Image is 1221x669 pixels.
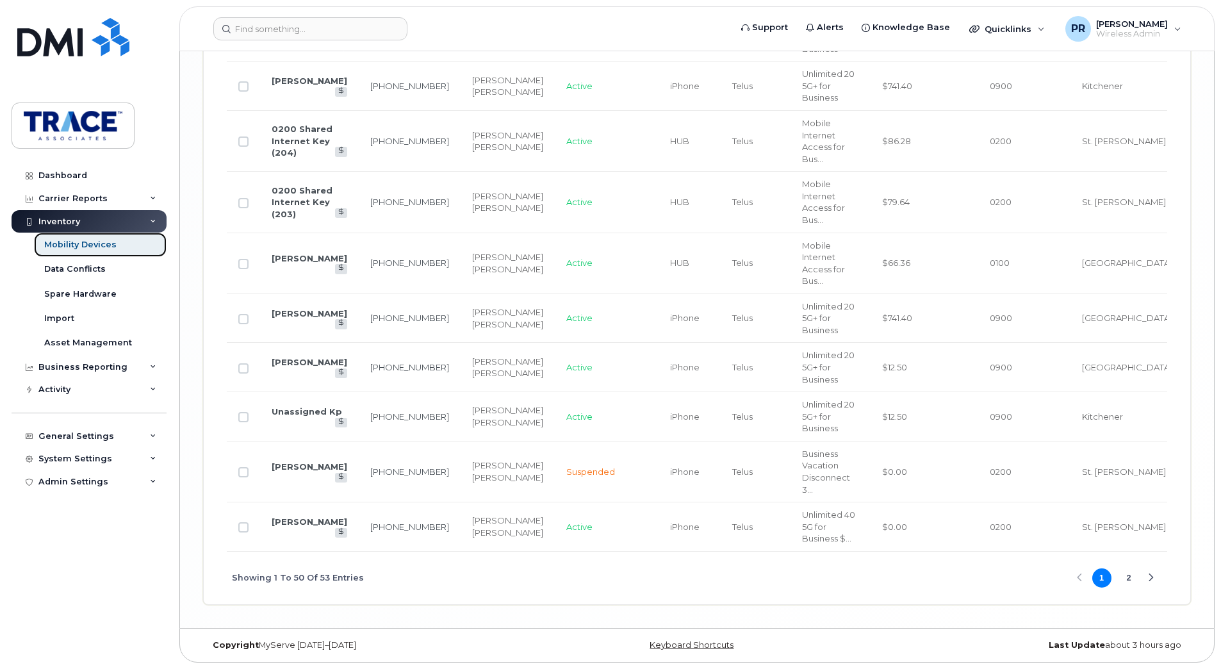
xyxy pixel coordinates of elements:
[335,368,347,378] a: View Last Bill
[232,568,364,588] span: Showing 1 To 50 Of 53 Entries
[335,418,347,427] a: View Last Bill
[1082,467,1166,477] span: St. [PERSON_NAME]
[670,467,700,477] span: iPhone
[990,313,1012,323] span: 0900
[472,515,543,527] div: [PERSON_NAME]
[1082,258,1172,268] span: [GEOGRAPHIC_DATA]
[990,467,1012,477] span: 0200
[797,15,853,40] a: Alerts
[335,319,347,329] a: View Last Bill
[802,240,845,286] span: Mobile Internet Access for Business
[817,21,844,34] span: Alerts
[1082,362,1172,372] span: [GEOGRAPHIC_DATA]
[335,147,347,156] a: View Last Bill
[732,258,753,268] span: Telus
[472,129,543,142] div: [PERSON_NAME]
[472,251,543,263] div: [PERSON_NAME]
[1092,568,1111,588] button: Page 1
[472,527,543,539] div: [PERSON_NAME]
[985,24,1031,34] span: Quicklinks
[802,20,855,54] span: Unlimited 20 5G+ for Business
[650,640,733,650] a: Keyboard Shortcuts
[990,258,1010,268] span: 0100
[472,190,543,202] div: [PERSON_NAME]
[472,202,543,214] div: [PERSON_NAME]
[566,258,593,268] span: Active
[882,258,910,268] span: $66.36
[370,258,449,268] a: [PHONE_NUMBER]
[670,197,689,207] span: HUB
[670,522,700,532] span: iPhone
[1071,21,1085,37] span: PR
[670,313,700,323] span: iPhone
[472,141,543,153] div: [PERSON_NAME]
[370,197,449,207] a: [PHONE_NUMBER]
[566,313,593,323] span: Active
[472,417,543,429] div: [PERSON_NAME]
[990,197,1012,207] span: 0200
[370,81,449,91] a: [PHONE_NUMBER]
[990,136,1012,146] span: 0200
[472,263,543,276] div: [PERSON_NAME]
[370,136,449,146] a: [PHONE_NUMBER]
[1082,313,1172,323] span: [GEOGRAPHIC_DATA]
[272,76,347,86] a: [PERSON_NAME]
[472,86,543,98] div: [PERSON_NAME]
[990,81,1012,91] span: 0900
[213,17,407,40] input: Find something...
[990,411,1012,422] span: 0900
[882,81,912,91] span: $741.40
[566,522,593,532] span: Active
[882,197,910,207] span: $79.64
[370,313,449,323] a: [PHONE_NUMBER]
[732,81,753,91] span: Telus
[370,467,449,477] a: [PHONE_NUMBER]
[566,467,615,477] span: Suspended
[1049,640,1105,650] strong: Last Update
[670,411,700,422] span: iPhone
[732,313,753,323] span: Telus
[335,528,347,538] a: View Last Bill
[882,522,907,532] span: $0.00
[1096,29,1168,39] span: Wireless Admin
[335,264,347,274] a: View Last Bill
[990,522,1012,532] span: 0200
[272,406,342,417] a: Unassigned Kp
[802,179,845,225] span: Mobile Internet Access for Business
[566,81,593,91] span: Active
[1082,411,1123,422] span: Kitchener
[472,472,543,484] div: [PERSON_NAME]
[1082,81,1123,91] span: Kitchener
[272,253,347,263] a: [PERSON_NAME]
[670,136,689,146] span: HUB
[862,640,1191,650] div: about 3 hours ago
[1096,19,1168,29] span: [PERSON_NAME]
[472,318,543,331] div: [PERSON_NAME]
[732,136,753,146] span: Telus
[1082,522,1166,532] span: St. [PERSON_NAME]
[1082,197,1166,207] span: St. [PERSON_NAME]
[732,15,797,40] a: Support
[1119,568,1138,588] button: Page 2
[670,258,689,268] span: HUB
[472,459,543,472] div: [PERSON_NAME]
[203,640,532,650] div: MyServe [DATE]–[DATE]
[335,87,347,97] a: View Last Bill
[1142,568,1161,588] button: Next Page
[882,136,911,146] span: $86.28
[732,362,753,372] span: Telus
[566,362,593,372] span: Active
[732,522,753,532] span: Telus
[272,185,332,219] a: 0200 Shared Internet Key (203)
[370,362,449,372] a: [PHONE_NUMBER]
[370,411,449,422] a: [PHONE_NUMBER]
[990,362,1012,372] span: 0900
[670,362,700,372] span: iPhone
[370,522,449,532] a: [PHONE_NUMBER]
[213,640,259,650] strong: Copyright
[732,197,753,207] span: Telus
[752,21,788,34] span: Support
[853,15,959,40] a: Knowledge Base
[873,21,950,34] span: Knowledge Base
[882,411,907,422] span: $12.50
